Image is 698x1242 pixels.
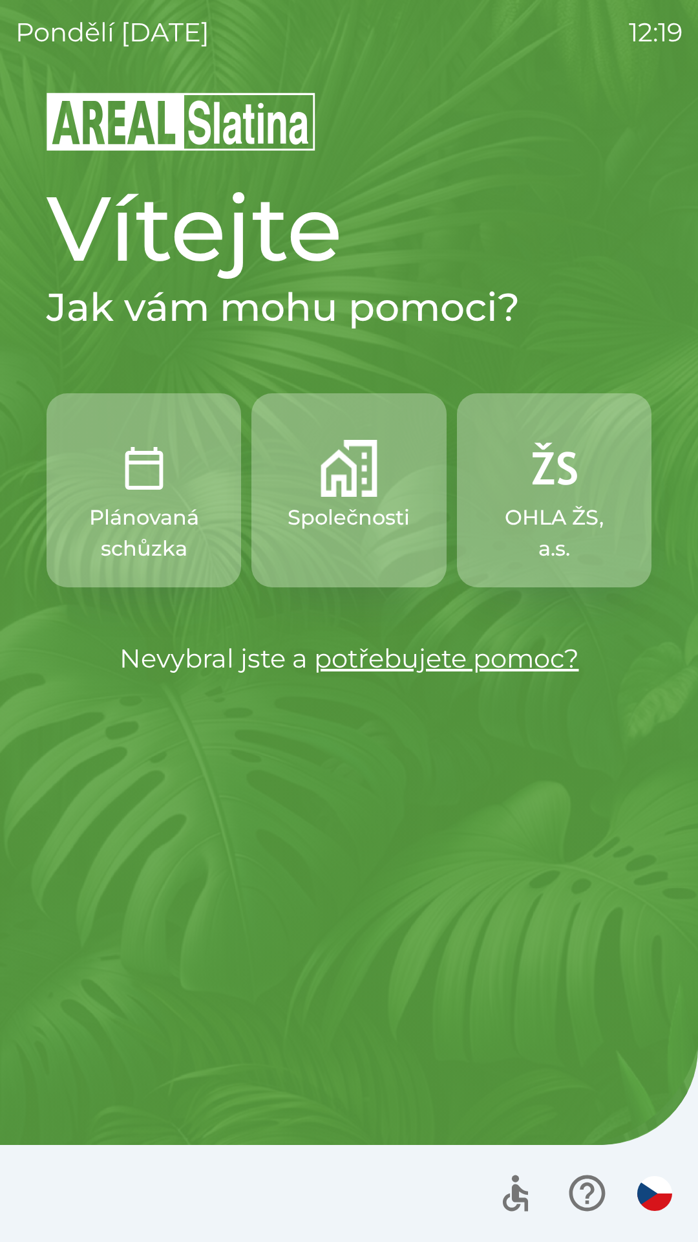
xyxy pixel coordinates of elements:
[116,440,173,497] img: 0ea463ad-1074-4378-bee6-aa7a2f5b9440.png
[78,502,210,564] p: Plánovaná schůzka
[47,173,651,283] h1: Vítejte
[251,393,446,587] button: Společnosti
[637,1176,672,1211] img: cs flag
[47,639,651,678] p: Nevybral jste a
[47,91,651,153] img: Logo
[629,13,682,52] p: 12:19
[457,393,651,587] button: OHLA ŽS, a.s.
[488,502,620,564] p: OHLA ŽS, a.s.
[288,502,410,533] p: Společnosti
[525,440,582,497] img: 9f72f9f4-8902-46ff-b4e6-bc4241ee3c12.png
[47,393,241,587] button: Plánovaná schůzka
[321,440,377,497] img: 58b4041c-2a13-40f9-aad2-b58ace873f8c.png
[16,13,209,52] p: pondělí [DATE]
[47,283,651,331] h2: Jak vám mohu pomoci?
[314,642,579,674] a: potřebujete pomoc?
